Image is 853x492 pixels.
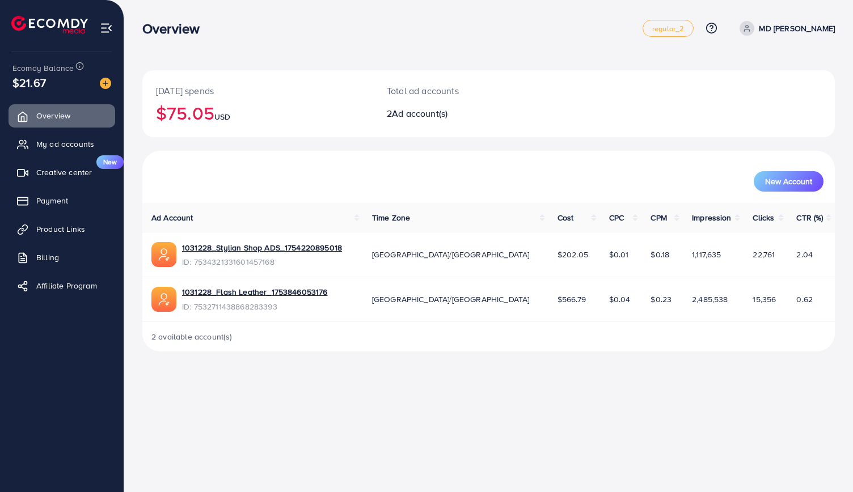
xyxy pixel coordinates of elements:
span: Product Links [36,223,85,235]
span: $202.05 [558,249,588,260]
p: [DATE] spends [156,84,360,97]
a: Affiliate Program [9,274,115,297]
span: [GEOGRAPHIC_DATA]/[GEOGRAPHIC_DATA] [372,294,530,305]
span: Clicks [753,212,774,223]
span: $0.23 [651,294,672,305]
a: My ad accounts [9,133,115,155]
span: 2 available account(s) [151,331,233,342]
a: MD [PERSON_NAME] [735,21,835,36]
span: $566.79 [558,294,586,305]
p: MD [PERSON_NAME] [759,22,835,35]
span: My ad accounts [36,138,94,150]
h2: 2 [387,108,533,119]
span: 0.62 [796,294,813,305]
span: [GEOGRAPHIC_DATA]/[GEOGRAPHIC_DATA] [372,249,530,260]
a: regular_2 [643,20,694,37]
a: 1031228_Flash Leather_1753846053176 [182,286,328,298]
span: Creative center [36,167,92,178]
span: Ecomdy Balance [12,62,74,74]
span: CPM [651,212,666,223]
a: Product Links [9,218,115,240]
p: Total ad accounts [387,84,533,97]
button: New Account [754,171,824,192]
span: Overview [36,110,70,121]
a: Billing [9,246,115,269]
span: USD [214,111,230,122]
a: Creative centerNew [9,161,115,184]
span: CPC [609,212,624,223]
img: image [100,78,111,89]
span: Billing [36,252,59,263]
span: 15,356 [753,294,776,305]
span: Payment [36,195,68,206]
span: ID: 7534321331601457168 [182,256,342,268]
span: Time Zone [372,212,410,223]
span: 2,485,538 [692,294,728,305]
h2: $75.05 [156,102,360,124]
span: Ad account(s) [392,107,447,120]
a: Overview [9,104,115,127]
h3: Overview [142,20,209,37]
a: 1031228_Stylian Shop ADS_1754220895018 [182,242,342,253]
span: regular_2 [652,25,684,32]
span: $0.04 [609,294,631,305]
span: Affiliate Program [36,280,97,291]
img: menu [100,22,113,35]
span: 2.04 [796,249,813,260]
span: $21.67 [12,74,46,91]
span: 1,117,635 [692,249,721,260]
img: ic-ads-acc.e4c84228.svg [151,287,176,312]
span: 22,761 [753,249,775,260]
span: New Account [765,177,812,185]
span: New [96,155,124,169]
span: $0.18 [651,249,669,260]
img: ic-ads-acc.e4c84228.svg [151,242,176,267]
span: Ad Account [151,212,193,223]
span: Cost [558,212,574,223]
img: logo [11,16,88,33]
a: Payment [9,189,115,212]
span: $0.01 [609,249,629,260]
span: Impression [692,212,732,223]
iframe: Chat [805,441,844,483]
span: CTR (%) [796,212,823,223]
span: ID: 7532711438868283393 [182,301,328,312]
